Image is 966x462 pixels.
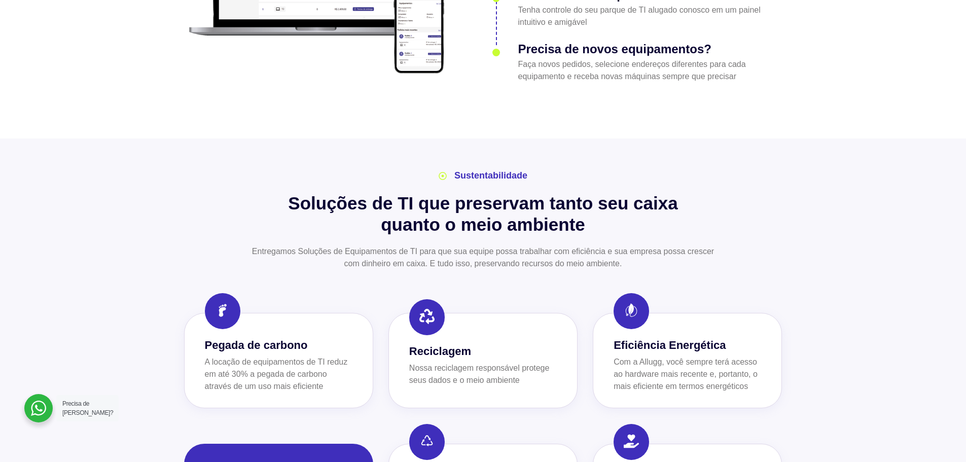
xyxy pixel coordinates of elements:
p: A locação de equipamentos de TI reduz em até 30% a pegada de carbono através de um uso mais efici... [205,356,352,393]
p: Faça novos pedidos, selecione endereços diferentes para cada equipamento e receba novas máquinas ... [518,58,778,83]
h3: Precisa de novos equipamentos? [518,40,778,58]
h3: Eficiência Energética [614,337,761,353]
p: Nossa reciclagem responsável protege seus dados e o meio ambiente [409,362,557,386]
p: Tenha controle do seu parque de TI alugado conosco em um painel intuitivo e amigável [518,4,778,28]
p: Entregamos Soluções de Equipamentos de TI para que sua equipe possa trabalhar com eficiência e su... [244,245,723,270]
iframe: Chat Widget [915,413,966,462]
div: Widget de chat [915,413,966,462]
h2: Soluções de TI que preservam tanto seu caixa quanto o meio ambiente [184,193,782,235]
h3: Reciclagem [409,343,557,360]
span: Sustentabilidade [452,169,527,183]
span: Precisa de [PERSON_NAME]? [62,400,113,416]
h3: Pegada de carbono [205,337,352,353]
p: Com a Allugg, você sempre terá acesso ao hardware mais recente e, portanto, o mais eficiente em t... [614,356,761,393]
